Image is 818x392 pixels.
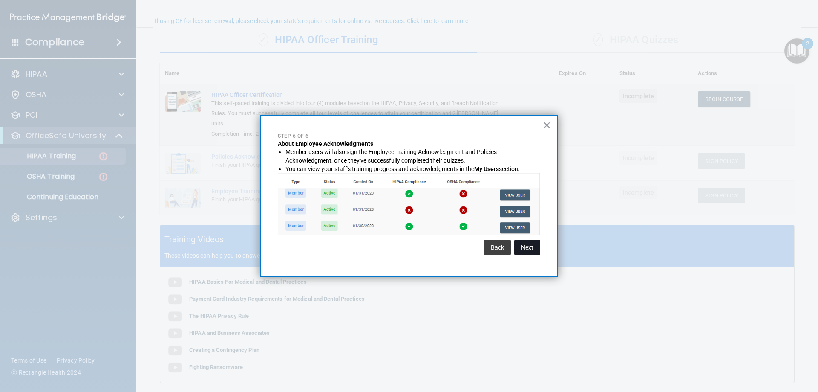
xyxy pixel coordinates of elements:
[285,166,474,172] span: You can view your staff's training progress and acknowledgments in the
[484,240,511,255] button: Back
[514,240,540,255] button: Next
[278,133,540,140] p: Step 6 of 6
[543,118,551,132] button: Close
[285,148,540,165] li: Member users will also sign the Employee Training Acknowledgment and Policies Acknowledgment, onc...
[278,140,373,147] strong: About Employee Acknowledgments
[499,166,519,172] span: section:
[474,166,499,172] strong: My Users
